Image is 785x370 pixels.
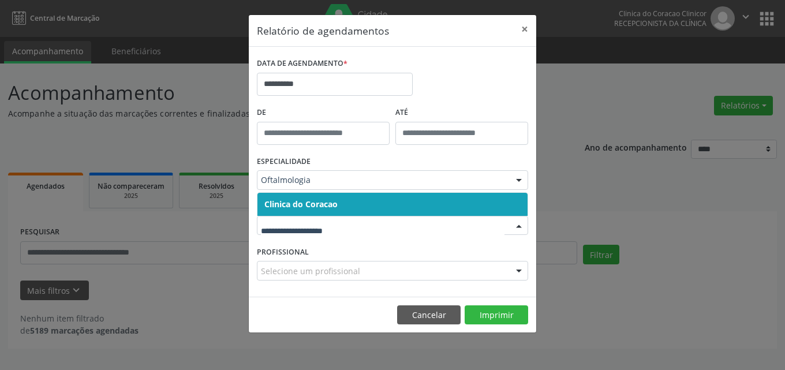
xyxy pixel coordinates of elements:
label: De [257,104,390,122]
button: Close [513,15,536,43]
button: Cancelar [397,305,461,325]
label: ESPECIALIDADE [257,153,311,171]
label: DATA DE AGENDAMENTO [257,55,347,73]
button: Imprimir [465,305,528,325]
label: PROFISSIONAL [257,243,309,261]
h5: Relatório de agendamentos [257,23,389,38]
span: Selecione um profissional [261,265,360,277]
label: ATÉ [395,104,528,122]
span: Clinica do Coracao [264,199,338,210]
span: Oftalmologia [261,174,504,186]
